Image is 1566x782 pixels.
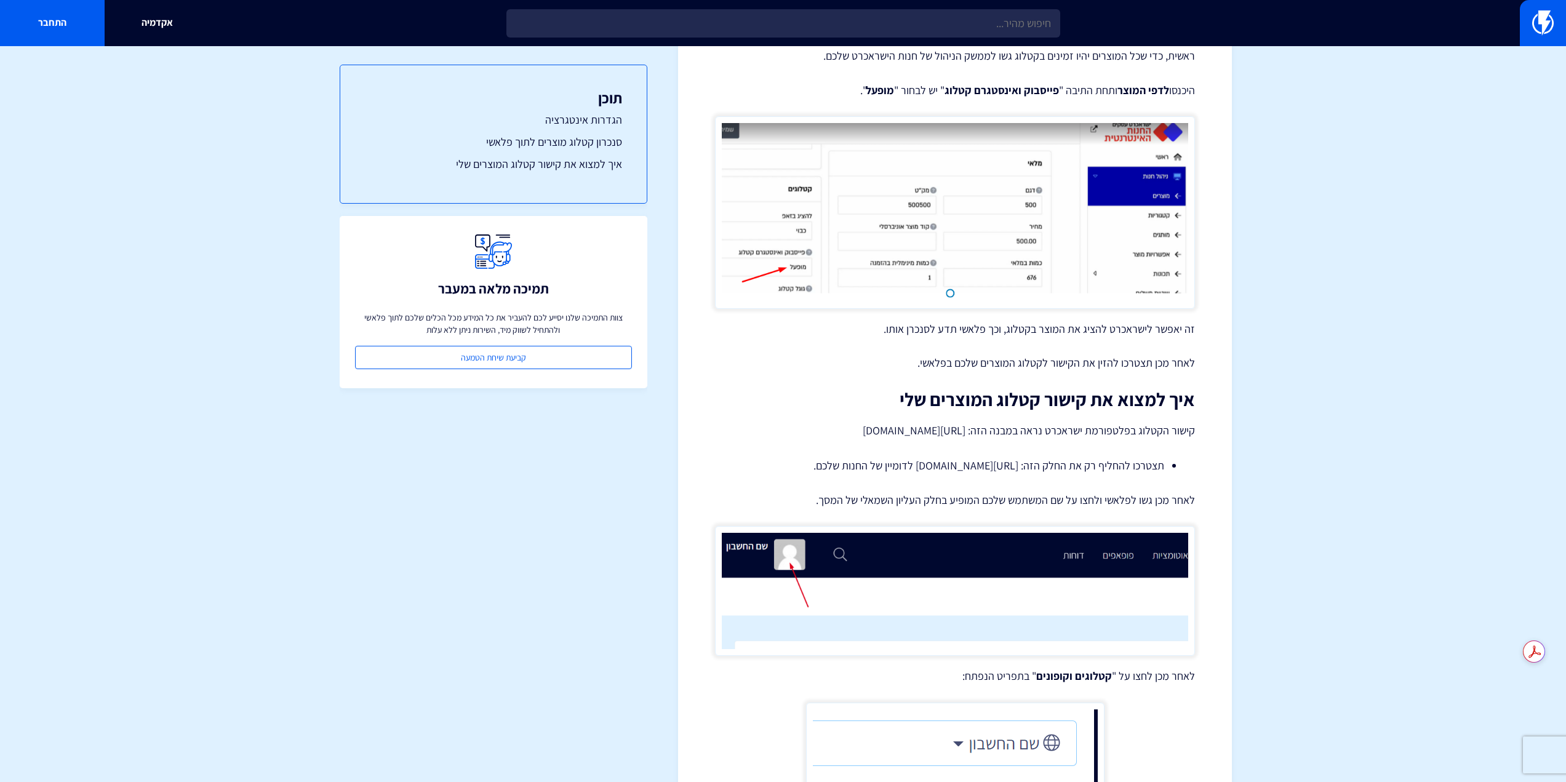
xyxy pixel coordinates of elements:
[715,321,1195,337] p: זה יאפשר לישראכרט להציג את המוצר בקטלוג, וכך פלאשי תדע לסנכרן אותו.
[715,668,1195,684] p: לאחר מכן לחצו על " " בתפריט הנפתח:
[715,389,1195,410] h2: איך למצוא את קישור קטלוג המוצרים שלי
[438,281,549,296] h3: תמיכה מלאה במעבר
[355,346,632,369] a: קביעת שיחת הטמעה
[365,90,622,106] h3: תוכן
[365,134,622,150] a: סנכרון קטלוג מוצרים לתוך פלאשי
[506,9,1060,38] input: חיפוש מהיר...
[355,311,632,336] p: צוות התמיכה שלנו יסייע לכם להעביר את כל המידע מכל הכלים שלכם לתוך פלאשי ולהתחיל לשווק מיד, השירות...
[866,83,894,97] strong: מופעל
[1117,83,1169,97] strong: לדפי המוצר
[715,492,1195,508] p: לאחר מכן גשו לפלאשי ולחצו על שם המשתמש שלכם המופיע בחלק העליון השמאלי של המסך.
[715,355,1195,371] p: לאחר מכן תצטרכו להזין את הקישור לקטלוג המוצרים שלכם בפלאשי.
[715,82,1195,98] p: היכנסו ותחת התיבה " " יש לבחור " ".
[715,422,1195,439] p: קישור הקטלוג בפלטפורמת ישראכרט נראה במבנה הזה: [URL][DOMAIN_NAME]
[715,48,1195,64] p: ראשית, כדי שכל המוצרים יהיו זמינים בקטלוג גשו לממשק הניהול של חנות הישראכרט שלכם.
[1036,669,1112,683] strong: קטלוגים וקופונים
[365,112,622,128] a: הגדרות אינטגרציה
[746,458,1164,474] li: תצטרכו להחליף רק את החלק הזה: [URL][DOMAIN_NAME] לדומיין של החנות שלכם.
[365,156,622,172] a: איך למצוא את קישור קטלוג המוצרים שלי
[945,83,1059,97] strong: פייסבוק ואינסטגרם קטלוג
